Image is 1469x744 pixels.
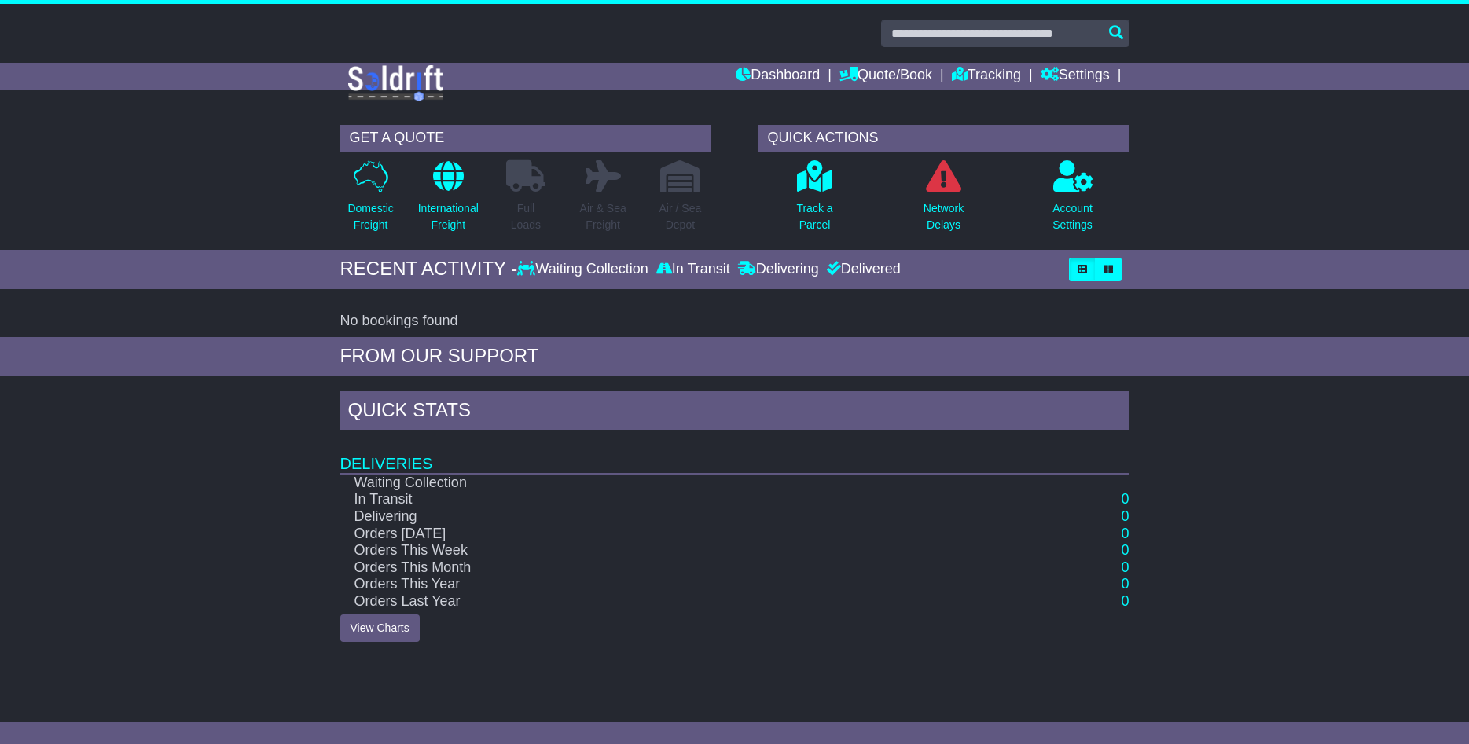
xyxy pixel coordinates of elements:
div: In Transit [652,261,734,278]
a: Settings [1041,63,1110,90]
div: QUICK ACTIONS [758,125,1129,152]
a: 0 [1121,593,1129,609]
a: View Charts [340,614,420,642]
a: 0 [1121,559,1129,575]
a: Dashboard [736,63,820,90]
td: Orders This Week [340,542,1016,559]
td: Deliveries [340,434,1129,474]
p: Air & Sea Freight [580,200,626,233]
a: Quote/Book [839,63,932,90]
a: Track aParcel [795,159,833,242]
a: 0 [1121,526,1129,541]
div: Delivered [823,261,901,278]
td: Waiting Collection [340,474,1016,492]
a: AccountSettings [1052,159,1093,242]
td: In Transit [340,491,1016,508]
div: No bookings found [340,313,1129,330]
td: Orders This Year [340,576,1016,593]
td: Orders This Month [340,559,1016,577]
a: 0 [1121,542,1129,558]
div: Quick Stats [340,391,1129,434]
a: 0 [1121,491,1129,507]
div: RECENT ACTIVITY - [340,258,518,280]
a: InternationalFreight [417,159,479,242]
div: GET A QUOTE [340,125,711,152]
p: Track a Parcel [796,200,832,233]
td: Orders Last Year [340,593,1016,610]
td: Delivering [340,508,1016,526]
p: Full Loads [506,200,545,233]
p: Network Delays [924,200,964,233]
a: 0 [1121,576,1129,592]
p: Account Settings [1052,200,1093,233]
a: 0 [1121,508,1129,524]
a: Tracking [952,63,1021,90]
div: Delivering [734,261,823,278]
p: Domestic Freight [347,200,393,233]
p: Air / Sea Depot [659,200,702,233]
a: DomesticFreight [347,159,394,242]
div: Waiting Collection [517,261,652,278]
p: International Freight [418,200,479,233]
a: NetworkDelays [923,159,964,242]
td: Orders [DATE] [340,526,1016,543]
div: FROM OUR SUPPORT [340,345,1129,368]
